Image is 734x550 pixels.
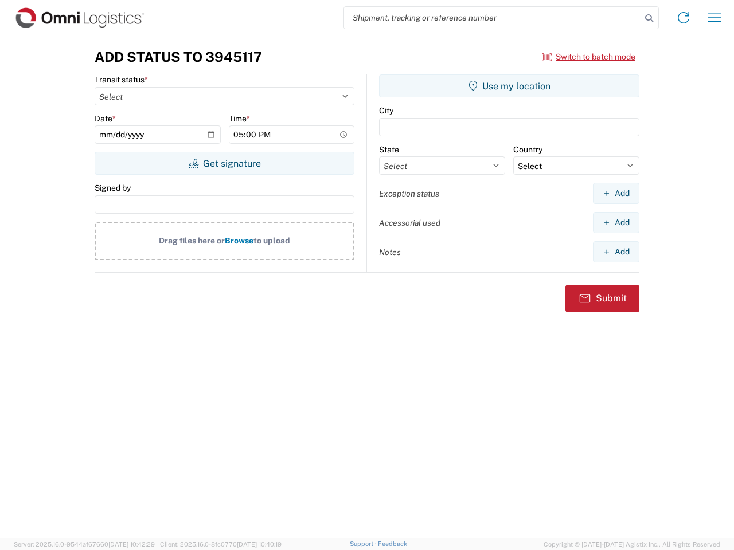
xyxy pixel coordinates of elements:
[379,74,639,97] button: Use my location
[159,236,225,245] span: Drag files here or
[379,247,401,257] label: Notes
[350,540,378,547] a: Support
[95,49,262,65] h3: Add Status to 3945117
[513,144,542,155] label: Country
[593,212,639,233] button: Add
[379,144,399,155] label: State
[95,152,354,175] button: Get signature
[378,540,407,547] a: Feedback
[253,236,290,245] span: to upload
[225,236,253,245] span: Browse
[237,541,282,548] span: [DATE] 10:40:19
[229,113,250,124] label: Time
[544,539,720,549] span: Copyright © [DATE]-[DATE] Agistix Inc., All Rights Reserved
[593,183,639,204] button: Add
[95,74,148,85] label: Transit status
[565,285,639,312] button: Submit
[160,541,282,548] span: Client: 2025.16.0-8fc0770
[95,113,116,124] label: Date
[379,188,439,199] label: Exception status
[542,48,635,66] button: Switch to batch mode
[344,7,641,29] input: Shipment, tracking or reference number
[593,241,639,262] button: Add
[379,105,393,116] label: City
[379,218,440,228] label: Accessorial used
[14,541,155,548] span: Server: 2025.16.0-9544af67660
[95,183,131,193] label: Signed by
[108,541,155,548] span: [DATE] 10:42:29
